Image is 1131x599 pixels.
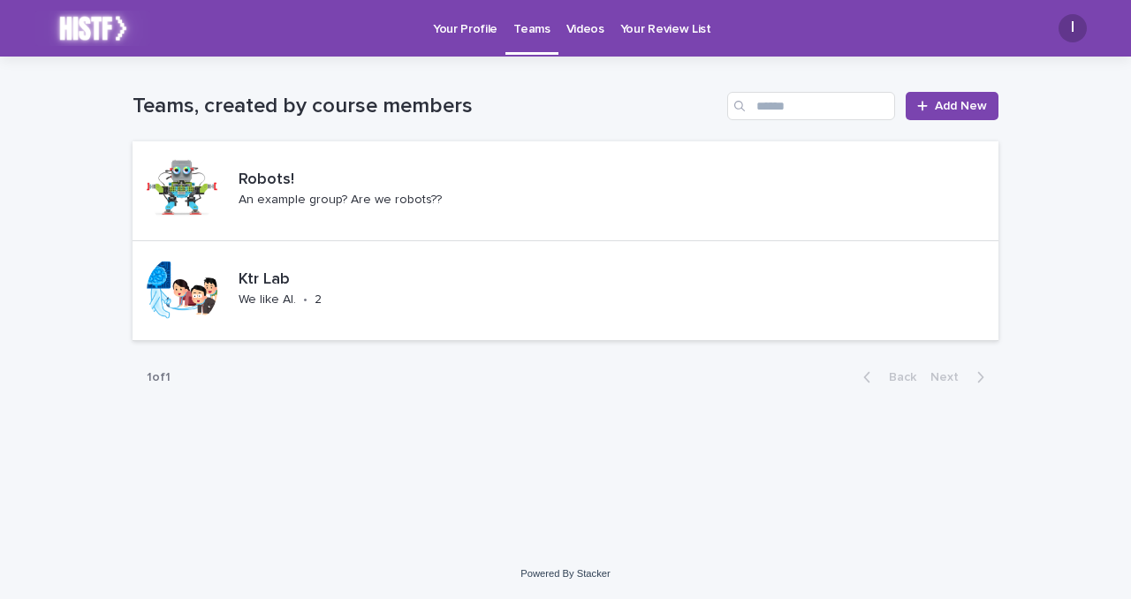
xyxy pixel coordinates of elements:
[239,292,296,307] p: We like AI.
[133,94,720,119] h1: Teams, created by course members
[1059,14,1087,42] div: I
[239,270,373,290] p: Ktr Lab
[849,369,923,385] button: Back
[239,193,442,208] p: An example group? Are we robots??
[133,241,998,341] a: Ktr LabWe like AI.•2
[303,292,307,307] p: •
[133,356,185,399] p: 1 of 1
[133,141,998,241] a: Robots!An example group? Are we robots??
[906,92,998,120] a: Add New
[35,11,150,46] img: k2lX6XtKT2uGl0LI8IDL
[930,371,969,383] span: Next
[878,371,916,383] span: Back
[315,292,322,307] p: 2
[935,100,987,112] span: Add New
[923,369,998,385] button: Next
[727,92,895,120] input: Search
[239,171,497,190] p: Robots!
[520,568,610,579] a: Powered By Stacker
